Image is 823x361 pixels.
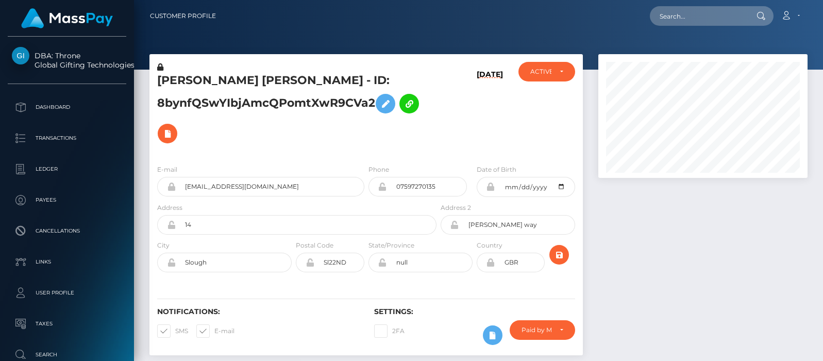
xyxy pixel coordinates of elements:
p: Payees [12,192,122,208]
a: Payees [8,187,126,213]
label: 2FA [374,324,405,338]
div: Paid by MassPay [522,326,552,334]
img: Global Gifting Technologies Inc [12,47,29,64]
label: Address 2 [441,203,471,212]
h6: Notifications: [157,307,359,316]
label: Date of Birth [477,165,516,174]
a: Customer Profile [150,5,216,27]
a: Transactions [8,125,126,151]
label: Postal Code [296,241,333,250]
h6: Settings: [374,307,576,316]
button: Paid by MassPay [510,320,576,340]
img: MassPay Logo [21,8,113,28]
label: City [157,241,170,250]
label: Address [157,203,182,212]
h5: [PERSON_NAME] [PERSON_NAME] - ID: 8bynfQSwYIbjAmcQPomtXwR9CVa2 [157,73,431,149]
p: Taxes [12,316,122,332]
p: User Profile [12,285,122,301]
p: Dashboard [12,100,122,115]
label: E-mail [196,324,234,338]
p: Cancellations [12,223,122,239]
span: DBA: Throne Global Gifting Technologies Inc [8,51,126,70]
button: ACTIVE [518,62,575,81]
label: E-mail [157,165,177,174]
label: State/Province [368,241,414,250]
a: Ledger [8,156,126,182]
label: SMS [157,324,188,338]
a: Dashboard [8,94,126,120]
h6: [DATE] [477,70,503,152]
a: Cancellations [8,218,126,244]
p: Transactions [12,130,122,146]
a: Links [8,249,126,275]
a: User Profile [8,280,126,306]
p: Ledger [12,161,122,177]
label: Phone [368,165,389,174]
input: Search... [650,6,747,26]
div: ACTIVE [530,68,551,76]
a: Taxes [8,311,126,337]
p: Links [12,254,122,270]
label: Country [477,241,502,250]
